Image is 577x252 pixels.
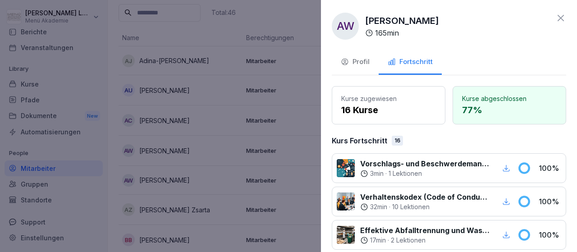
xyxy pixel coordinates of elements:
[370,169,384,178] p: 3 min
[462,94,557,103] p: Kurse abgeschlossen
[388,57,433,67] div: Fortschritt
[332,135,387,146] p: Kurs Fortschritt
[539,229,561,240] p: 100 %
[539,163,561,174] p: 100 %
[392,136,403,146] div: 16
[462,103,557,117] p: 77 %
[370,236,386,245] p: 17 min
[341,57,370,67] div: Profil
[391,236,426,245] p: 2 Lektionen
[360,192,490,202] p: Verhaltenskodex (Code of Conduct) Menü 2000
[341,103,436,117] p: 16 Kurse
[360,225,490,236] p: Effektive Abfalltrennung und Wastemanagement im Catering
[379,50,442,75] button: Fortschritt
[370,202,387,211] p: 32 min
[332,50,379,75] button: Profil
[360,169,490,178] div: ·
[360,236,490,245] div: ·
[332,13,359,40] div: AW
[365,14,439,27] p: [PERSON_NAME]
[392,202,430,211] p: 10 Lektionen
[375,27,399,38] p: 165 min
[539,196,561,207] p: 100 %
[389,169,422,178] p: 1 Lektionen
[341,94,436,103] p: Kurse zugewiesen
[360,202,490,211] div: ·
[360,158,490,169] p: Vorschlags- und Beschwerdemanagement bei Menü 2000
